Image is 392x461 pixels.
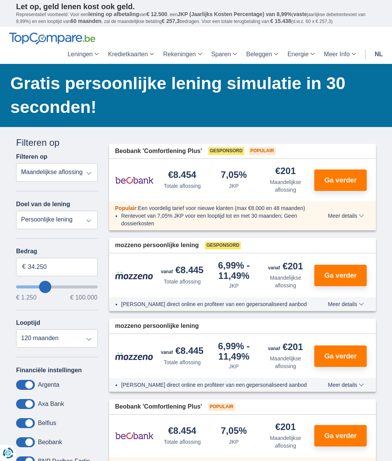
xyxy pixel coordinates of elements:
button: Meer details [322,382,370,388]
span: Meer details [328,213,364,218]
span: Populair [115,205,137,211]
label: Belfius [38,420,56,427]
button: Ga verder [314,425,367,446]
p: Representatief voorbeeld: Voor een van , een ( jaarlijkse debetrentevoet van 8,99%) en een loopti... [16,11,376,25]
div: €8.445 [161,266,203,276]
label: Filteren op [16,153,47,160]
li: Rentevoet van 7,05% JKP voor een looptijd tot en met 30 maanden; Geen dossierkosten [121,212,312,227]
span: € [22,262,26,271]
img: product.pl.alt Beobank [115,171,154,190]
a: Leningen [63,45,103,64]
span: mozzeno persoonlijke lening [115,241,199,250]
div: JKP [229,438,239,446]
div: 6,99% [211,342,256,361]
img: product.pl.alt Beobank [115,426,154,445]
span: € 12.500 [146,11,167,17]
span: Meer details [328,382,364,388]
span: € 1.250 [16,295,36,301]
span: vaste [293,11,307,17]
button: Ga verder [314,345,367,367]
span: Beobank 'Comfortlening Plus' [115,402,202,411]
button: Ga verder [314,265,367,286]
div: Maandelijkse aflossing [263,178,308,194]
div: Totale aflossing [164,278,201,285]
input: wantToBorrow [16,285,98,288]
div: JKP [229,182,239,190]
label: Beobank [38,439,62,446]
div: €201 [268,342,303,353]
div: : [109,204,318,212]
div: Maandelijkse aflossing [263,274,308,289]
div: 7,05% [221,170,247,181]
span: Gesponsord [208,147,244,155]
a: Energie [283,45,319,64]
img: product.pl.alt Mozzeno [115,271,154,280]
label: Argenta [38,381,59,388]
label: Bedrag [16,248,98,255]
div: 6,99% [211,261,256,280]
span: Ga verder [325,353,357,360]
span: Meer details [328,301,364,307]
span: JKP (Jaarlijks Kosten Percentage) van 8,99% [178,11,292,17]
span: Ga verder [325,177,357,184]
div: Maandelijkse aflossing [263,434,308,450]
div: €8.454 [168,170,196,181]
span: Gesponsord [205,242,241,249]
span: Populair [208,403,235,411]
span: lening op afbetaling [88,11,139,17]
a: Kredietkaarten [103,45,158,64]
a: Rekeningen [158,45,206,64]
button: Ga verder [314,169,367,191]
label: Financiële instellingen [16,367,82,374]
span: € 15.438 [270,18,291,24]
li: [PERSON_NAME] direct online en profiteer van een gepersonaliseerd aanbod [121,300,312,308]
li: [PERSON_NAME] direct online en profiteer van een gepersonaliseerd aanbod [121,381,312,389]
a: nl [370,45,387,64]
div: €201 [268,262,303,272]
div: €8.445 [161,346,203,357]
div: €8.454 [168,426,196,437]
span: 60 maanden [70,18,101,24]
div: €201 [275,422,296,433]
div: 7,05% [221,426,247,437]
span: Een voordelig tarief voor nieuwe klanten (max €8.000 en 48 maanden) [138,205,305,211]
label: Doel van de lening [16,201,70,208]
button: Meer details [322,301,370,307]
div: Maandelijkse aflossing [263,355,308,370]
button: Meer details [322,213,370,219]
div: JKP [229,363,239,370]
a: Meer Info [319,45,361,64]
label: Looptijd [16,319,40,326]
div: Totale aflossing [164,438,201,446]
div: Filteren op [16,136,98,149]
span: Beobank 'Comfortlening Plus' [115,147,202,156]
span: € 257,3 [162,18,180,24]
a: Beleggen [242,45,283,64]
div: Totale aflossing [164,182,201,190]
div: Totale aflossing [164,358,201,366]
span: mozzeno persoonlijke lening [115,322,199,331]
p: Let op, geld lenen kost ook geld. [16,2,376,11]
img: TopCompare [9,33,95,45]
span: Ga verder [325,272,357,279]
span: € 100.000 [70,295,97,301]
a: Sparen [207,45,242,64]
span: Populair [249,147,276,155]
div: €201 [275,166,296,177]
span: Ga verder [325,432,357,439]
h1: Gratis persoonlijke lening simulatie in 30 seconden! [10,72,376,119]
img: product.pl.alt Mozzeno [115,352,154,360]
div: JKP [229,282,239,290]
label: Axa Bank [38,401,64,407]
